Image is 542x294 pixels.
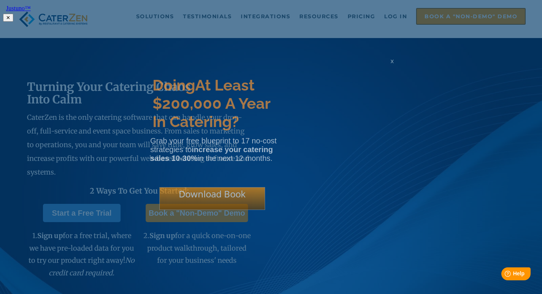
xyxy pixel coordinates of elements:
[179,188,246,200] span: Download Book
[3,14,13,22] button: ✕
[150,137,277,162] span: Grab your free blueprint to 17 no-cost strategies to in the next 12 months.
[474,264,534,286] iframe: Help widget launcher
[150,145,273,162] strong: increase your catering sales 10-30%
[153,76,270,130] span: At Least $200,000 A Year In Catering?
[153,76,195,94] span: Doing
[391,57,394,65] span: x
[386,57,398,73] div: x
[159,187,265,210] div: Download Book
